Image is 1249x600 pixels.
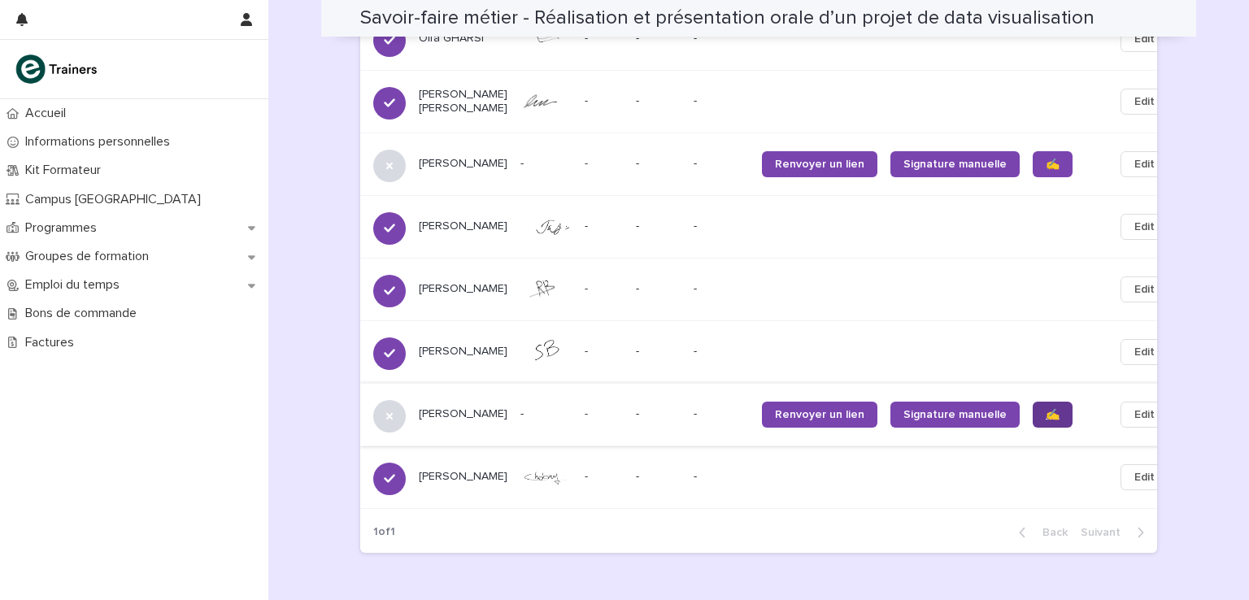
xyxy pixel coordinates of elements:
[1006,525,1074,540] button: Back
[1134,93,1155,110] span: Edit
[520,157,572,171] p: -
[636,32,681,46] p: -
[1134,281,1155,298] span: Edit
[1121,339,1168,365] button: Edit
[1134,407,1155,423] span: Edit
[360,320,1195,383] tr: [PERSON_NAME]-- --Edit
[694,157,749,171] p: -
[13,53,102,85] img: K0CqGN7SDeD6s4JG8KQk
[520,278,572,301] img: Sm1f0XEczqOunC5COZ_oCn07N_ljhZnefDDgUGrgNK8
[585,91,591,108] p: -
[419,157,507,171] p: [PERSON_NAME]
[585,28,591,46] p: -
[19,220,110,236] p: Programmes
[694,32,749,46] p: -
[419,220,507,233] p: [PERSON_NAME]
[903,409,1007,420] span: Signature manuelle
[1121,89,1168,115] button: Edit
[360,383,1195,446] tr: [PERSON_NAME]--- --Renvoyer un lienSignature manuelle✍️Edit
[775,409,864,420] span: Renvoyer un lien
[1134,156,1155,172] span: Edit
[520,340,572,364] img: kq32IkfL_WGYwTGS5bFkWu-uJV1GcByJ2551gzZVhO4
[762,402,877,428] a: Renvoyer un lien
[360,258,1195,320] tr: [PERSON_NAME]-- --Edit
[694,407,749,421] p: -
[585,154,591,171] p: -
[1134,31,1155,47] span: Edit
[360,512,408,552] p: 1 of 1
[585,216,591,233] p: -
[360,133,1195,195] tr: [PERSON_NAME]--- --Renvoyer un lienSignature manuelle✍️Edit
[520,407,572,421] p: -
[419,88,507,115] p: [PERSON_NAME] [PERSON_NAME]
[520,215,572,238] img: xcNV_csZeDlFGUQ8dZhhSDI2tgTZMDpl0TaO9SCKD8w
[1121,464,1168,490] button: Edit
[360,446,1195,508] tr: [PERSON_NAME]-- --Edit
[419,470,507,484] p: [PERSON_NAME]
[360,7,1095,30] h2: Savoir-faire métier - Réalisation et présentation orale d’un projet de data visualisation
[1081,527,1130,538] span: Next
[1033,527,1068,538] span: Back
[1134,344,1155,360] span: Edit
[360,7,1195,70] tr: Olfa GHARSI-- --Edit
[1033,402,1073,428] a: ✍️
[1121,214,1168,240] button: Edit
[1046,409,1060,420] span: ✍️
[694,282,749,296] p: -
[903,159,1007,170] span: Signature manuelle
[520,32,572,46] img: 4HHe-1lfOSuf4fNj1oG3oBdJOV0vk65df9nUlq5RMeM
[694,94,749,108] p: -
[1121,26,1168,52] button: Edit
[636,94,681,108] p: -
[19,192,214,207] p: Campus [GEOGRAPHIC_DATA]
[636,470,681,484] p: -
[1121,151,1168,177] button: Edit
[1121,276,1168,302] button: Edit
[419,32,507,46] p: Olfa GHARSI
[694,220,749,233] p: -
[585,279,591,296] p: -
[419,345,507,359] p: [PERSON_NAME]
[1074,525,1157,540] button: Next
[585,404,591,421] p: -
[360,70,1195,133] tr: [PERSON_NAME] [PERSON_NAME]-- --Edit
[636,220,681,233] p: -
[19,335,87,350] p: Factures
[1134,219,1155,235] span: Edit
[360,195,1195,258] tr: [PERSON_NAME]-- --Edit
[636,345,681,359] p: -
[1134,469,1155,485] span: Edit
[19,163,114,178] p: Kit Formateur
[762,151,877,177] a: Renvoyer un lien
[19,134,183,150] p: Informations personnelles
[19,249,162,264] p: Groupes de formation
[19,306,150,321] p: Bons de commande
[585,467,591,484] p: -
[890,151,1020,177] a: Signature manuelle
[19,106,79,121] p: Accueil
[1033,151,1073,177] a: ✍️
[520,90,572,112] img: quhGio6UdV-9zIMCCx2xISprlvfmX_qTLUrsnTkGiRU
[1046,159,1060,170] span: ✍️
[694,345,749,359] p: -
[775,159,864,170] span: Renvoyer un lien
[520,470,572,484] img: EPXmWS0LqBPdIaPeeJb-_EiGICUAfSgYecOwKuDFpu8
[636,282,681,296] p: -
[585,341,591,359] p: -
[636,407,681,421] p: -
[419,282,507,296] p: [PERSON_NAME]
[419,407,507,421] p: [PERSON_NAME]
[636,157,681,171] p: -
[1121,402,1168,428] button: Edit
[890,402,1020,428] a: Signature manuelle
[19,277,133,293] p: Emploi du temps
[694,470,749,484] p: -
